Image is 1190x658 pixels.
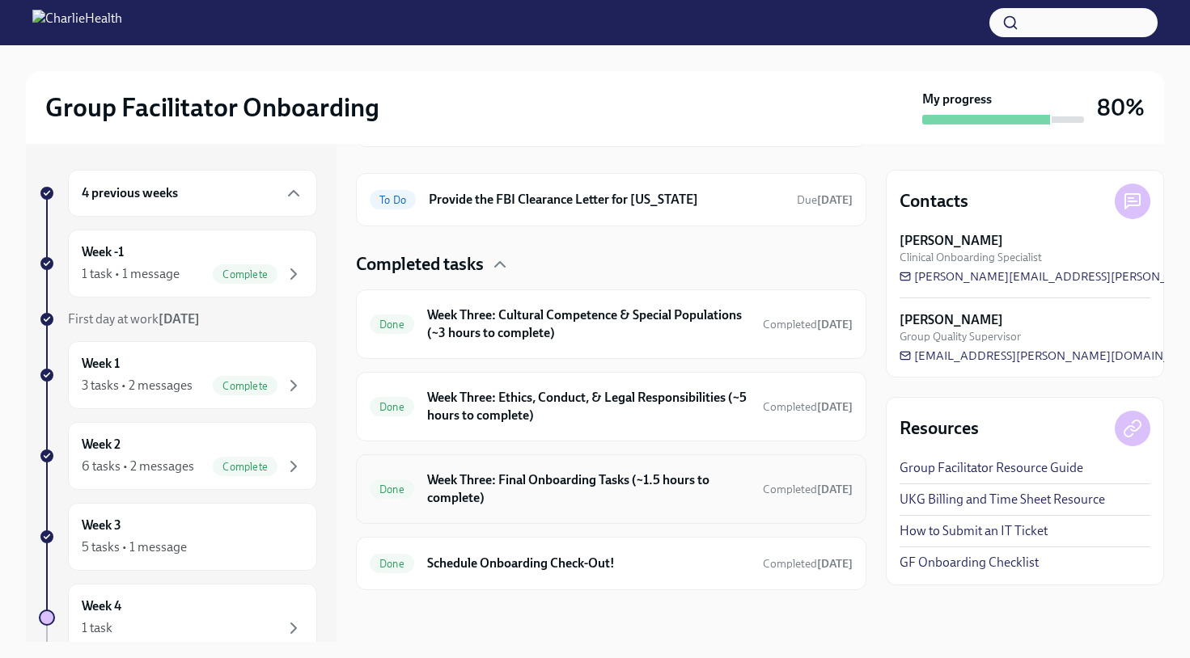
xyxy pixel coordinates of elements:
a: DoneSchedule Onboarding Check-Out!Completed[DATE] [370,550,853,576]
h6: Week Three: Final Onboarding Tasks (~1.5 hours to complete) [427,471,750,507]
a: How to Submit an IT Ticket [900,522,1048,540]
a: DoneWeek Three: Ethics, Conduct, & Legal Responsibilities (~5 hours to complete)Completed[DATE] [370,386,853,428]
img: CharlieHealth [32,10,122,36]
a: Week 35 tasks • 1 message [39,503,317,571]
span: Completed [763,483,853,496]
strong: [DATE] [817,557,853,571]
a: Week 41 task [39,584,317,652]
a: Week -11 task • 1 messageComplete [39,230,317,297]
a: DoneWeek Three: Cultural Competence & Special Populations (~3 hours to complete)Completed[DATE] [370,303,853,345]
span: Done [370,558,414,570]
a: UKG Billing and Time Sheet Resource [900,491,1105,508]
h6: Week 1 [82,355,120,373]
h6: Week Three: Cultural Competence & Special Populations (~3 hours to complete) [427,306,750,342]
a: To DoProvide the FBI Clearance Letter for [US_STATE]Due[DATE] [370,187,853,213]
a: DoneWeek Three: Final Onboarding Tasks (~1.5 hours to complete)Completed[DATE] [370,468,853,510]
span: Clinical Onboarding Specialist [900,250,1042,265]
strong: [PERSON_NAME] [900,232,1003,250]
a: First day at work[DATE] [39,310,317,328]
h6: Week 4 [82,597,121,615]
strong: [PERSON_NAME] [900,311,1003,329]
h6: Provide the FBI Clearance Letter for [US_STATE] [429,191,784,209]
h6: Week 2 [82,436,121,453]
h3: 80% [1097,93,1145,122]
span: September 19th, 2025 15:20 [763,399,853,415]
a: Week 13 tasks • 2 messagesComplete [39,341,317,409]
h4: Completed tasks [356,252,484,276]
span: Done [370,401,414,413]
div: 6 tasks • 2 messages [82,458,194,475]
strong: [DATE] [817,483,853,496]
strong: [DATE] [817,318,853,331]
h4: Resources [900,416,979,441]
span: Due [797,193,853,207]
strong: [DATE] [817,400,853,414]
span: Completed [763,318,853,331]
h6: Schedule Onboarding Check-Out! [427,555,750,572]
span: Complete [213,461,277,473]
span: Complete [213,268,277,280]
h6: 4 previous weeks [82,184,178,202]
a: GF Onboarding Checklist [900,554,1039,572]
div: Completed tasks [356,252,866,276]
span: Done [370,483,414,496]
strong: [DATE] [817,193,853,207]
div: 4 previous weeks [68,170,317,217]
h6: Week Three: Ethics, Conduct, & Legal Responsibilities (~5 hours to complete) [427,389,750,424]
strong: My progress [922,91,992,108]
span: September 19th, 2025 15:28 [763,482,853,497]
h6: Week 3 [82,517,121,534]
span: To Do [370,194,416,206]
div: 1 task • 1 message [82,265,180,283]
h6: Week -1 [82,243,124,261]
span: September 19th, 2025 14:59 [763,556,853,572]
div: 1 task [82,619,112,637]
h2: Group Facilitator Onboarding [45,91,379,124]
span: September 19th, 2025 15:20 [763,317,853,332]
h4: Contacts [900,189,968,213]
a: Group Facilitator Resource Guide [900,459,1083,477]
span: Done [370,318,414,331]
span: Completed [763,400,853,414]
div: 5 tasks • 1 message [82,538,187,556]
span: Group Quality Supervisor [900,329,1021,344]
div: 3 tasks • 2 messages [82,377,193,394]
span: Complete [213,380,277,392]
a: Week 26 tasks • 2 messagesComplete [39,422,317,490]
span: First day at work [68,311,200,327]
span: October 14th, 2025 10:00 [797,192,853,208]
span: Completed [763,557,853,571]
strong: [DATE] [159,311,200,327]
